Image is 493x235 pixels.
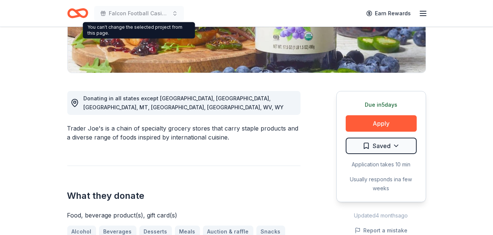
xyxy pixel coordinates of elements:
div: Usually responds in a few weeks [346,175,417,193]
div: Due in 5 days [346,100,417,109]
div: Application takes 10 min [346,160,417,169]
button: Saved [346,138,417,154]
h2: What they donate [67,190,301,202]
button: Report a mistake [355,226,408,235]
button: Falcon Football Casino Night [94,6,184,21]
span: Donating in all states except [GEOGRAPHIC_DATA], [GEOGRAPHIC_DATA], [GEOGRAPHIC_DATA], MT, [GEOGR... [84,95,284,110]
span: Saved [373,141,391,151]
div: Food, beverage product(s), gift card(s) [67,211,301,220]
div: You can't change the selected project from this page. [83,22,195,38]
a: Earn Rewards [362,7,416,20]
button: Apply [346,115,417,132]
div: Trader Joe's is a chain of specialty grocery stores that carry staple products and a diverse rang... [67,124,301,142]
a: Home [67,4,88,22]
div: Updated 4 months ago [336,211,426,220]
span: Falcon Football Casino Night [109,9,169,18]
